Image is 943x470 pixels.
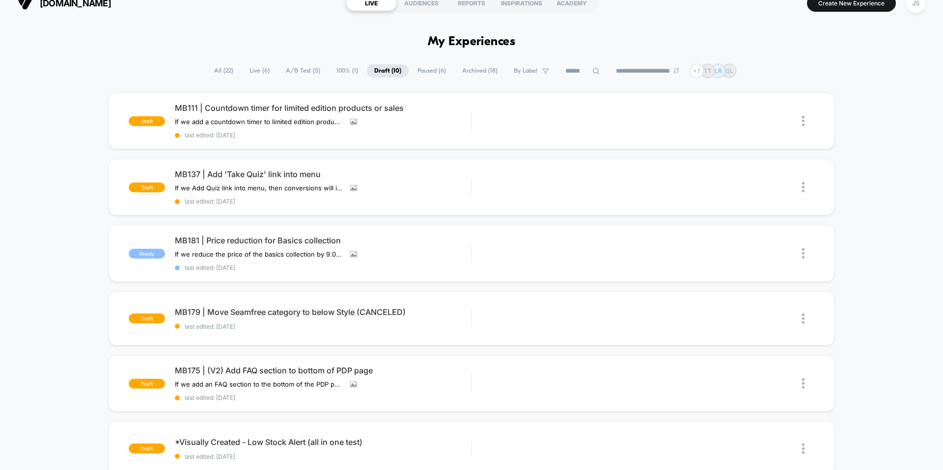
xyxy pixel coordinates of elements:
[278,64,328,78] span: A/B Test ( 5 )
[129,183,165,192] span: draft
[175,453,471,460] span: last edited: [DATE]
[690,64,704,78] div: + 7
[175,235,471,245] span: MB181 | Price reduction for Basics collection
[175,131,471,139] span: last edited: [DATE]
[129,379,165,389] span: draft
[410,64,453,78] span: Paused ( 6 )
[175,323,471,330] span: last edited: [DATE]
[802,313,804,324] img: close
[175,437,471,447] span: *Visually Created - Low Stock Alert (all in one test)
[725,67,733,75] p: GL
[367,64,409,78] span: Draft ( 10 )
[175,250,343,258] span: If we reduce the price of the basics collection by 9.09%,then conversions will increase,because v...
[129,116,165,126] span: draft
[207,64,241,78] span: All ( 22 )
[175,307,471,317] span: MB179 | Move Seamfree category to below Style (CANCELED)
[175,184,343,192] span: If we Add Quiz link into menu, then conversions will increase, because new visitors are able to f...
[329,64,365,78] span: 100% ( 1 )
[715,67,722,75] p: LR
[802,248,804,259] img: close
[175,103,471,113] span: MB111 | Countdown timer for limited edition products or sales
[428,35,516,49] h1: My Experiences
[242,64,277,78] span: Live ( 6 )
[175,394,471,401] span: last edited: [DATE]
[129,444,165,453] span: draft
[802,444,804,454] img: close
[175,169,471,179] span: MB137 | Add 'Take Quiz' link into menu
[129,249,165,259] span: Ready
[175,366,471,375] span: MB175 | (V2) Add FAQ section to bottom of PDP page
[704,67,712,75] p: TT
[514,67,537,75] span: By Label
[175,118,343,126] span: If we add a countdown timer to limited edition products or sale items,then Add to Carts will incr...
[802,378,804,389] img: close
[802,182,804,192] img: close
[129,313,165,323] span: draft
[175,264,471,271] span: last edited: [DATE]
[175,198,471,205] span: last edited: [DATE]
[175,380,343,388] span: If we add an FAQ section to the bottom of the PDP pages it will help consumers better learn about...
[802,116,804,126] img: close
[455,64,505,78] span: Archived ( 18 )
[673,68,679,74] img: end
